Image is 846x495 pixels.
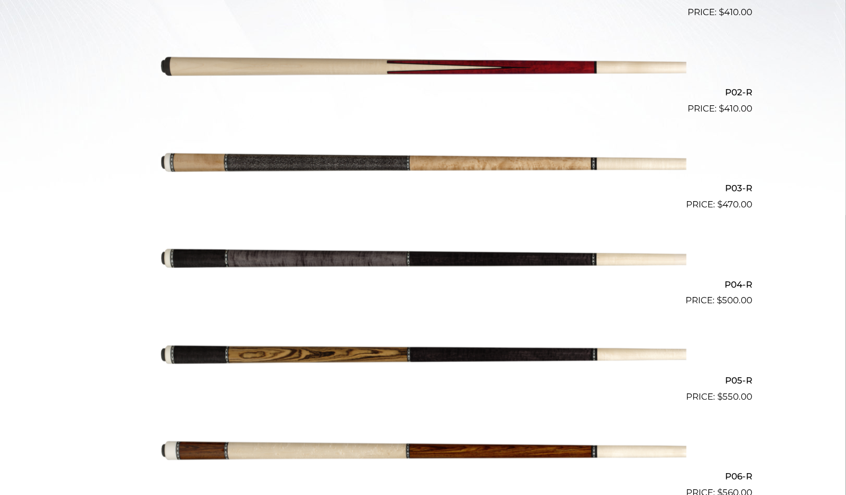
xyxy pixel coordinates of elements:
bdi: 500.00 [717,295,753,305]
img: P04-R [160,216,686,303]
a: P04-R $500.00 [94,216,753,307]
h2: P04-R [94,275,753,294]
span: $ [718,391,723,402]
h2: P03-R [94,179,753,198]
a: P02-R $410.00 [94,23,753,115]
span: $ [719,7,725,17]
span: $ [719,103,725,114]
h2: P02-R [94,82,753,102]
bdi: 410.00 [719,7,753,17]
img: P03-R [160,120,686,207]
h2: P05-R [94,370,753,390]
span: $ [717,295,722,305]
a: P05-R $550.00 [94,312,753,403]
h2: P06-R [94,467,753,486]
span: $ [718,199,723,209]
bdi: 470.00 [718,199,753,209]
bdi: 550.00 [718,391,753,402]
img: P05-R [160,312,686,399]
bdi: 410.00 [719,103,753,114]
img: P02-R [160,23,686,111]
a: P03-R $470.00 [94,120,753,212]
